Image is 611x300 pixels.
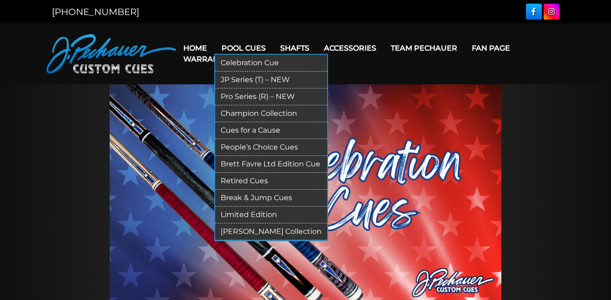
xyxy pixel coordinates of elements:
a: [PERSON_NAME] Collection [215,223,327,240]
a: Team Pechauer [384,36,465,60]
a: Break & Jump Cues [215,190,327,207]
img: Pechauer Custom Cues [46,34,176,73]
a: Shafts [273,36,317,60]
a: [PHONE_NUMBER] [52,6,139,17]
a: People’s Choice Cues [215,139,327,156]
a: Home [176,36,214,60]
a: Cues for a Cause [215,122,327,139]
a: Limited Edition [215,207,327,223]
a: Brett Favre Ltd Edition Cue [215,156,327,173]
a: Pro Series (R) – NEW [215,88,327,105]
a: Celebration Cue [215,55,327,72]
a: Warranty [176,47,235,71]
a: Retired Cues [215,173,327,190]
a: Accessories [317,36,384,60]
a: Champion Collection [215,105,327,122]
a: JP Series (T) – NEW [215,72,327,88]
a: Pool Cues [214,36,273,60]
a: Fan Page [465,36,517,60]
a: Cart [235,47,269,71]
